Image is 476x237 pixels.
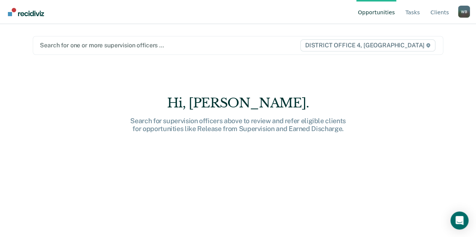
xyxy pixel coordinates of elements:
img: Recidiviz [8,8,44,16]
div: Open Intercom Messenger [450,211,468,229]
span: DISTRICT OFFICE 4, [GEOGRAPHIC_DATA] [300,39,435,51]
div: Search for supervision officers above to review and refer eligible clients for opportunities like... [118,117,359,133]
button: Profile dropdown button [458,6,470,18]
div: W B [458,6,470,18]
div: Hi, [PERSON_NAME]. [118,95,359,111]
